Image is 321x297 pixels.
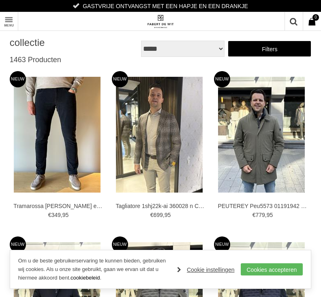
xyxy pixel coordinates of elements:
[150,212,154,218] span: €
[116,77,203,193] img: Tagliatore 1shj22k-ai 360028 n Colberts
[312,14,319,21] span: 0
[18,257,169,282] p: Om u de beste gebruikerservaring te kunnen bieden, gebruiken wij cookies. Als u onze site gebruik...
[10,37,61,49] h1: collectie
[153,212,163,218] span: 699
[253,212,256,218] span: €
[228,41,311,57] a: Filters
[62,212,69,218] span: 95
[116,202,205,210] a: Tagliatore 1shj22k-ai 360028 n Colberts
[13,202,103,210] a: Tramarossa [PERSON_NAME] en Pantalons
[218,202,307,210] a: PEUTEREY Peu5573 01191942 Jassen
[255,212,265,218] span: 779
[10,56,61,64] span: 1463 Producten
[241,263,303,275] a: Cookies accepteren
[265,212,267,218] span: ,
[146,15,175,28] img: Fabert de Wit
[218,77,305,193] img: PEUTEREY Peu5573 01191942 Jassen
[267,212,273,218] span: 95
[61,212,62,218] span: ,
[165,212,171,218] span: 95
[48,212,51,218] span: €
[163,212,165,218] span: ,
[51,212,60,218] span: 349
[14,77,101,193] img: Tramarossa Michelangelo Broeken en Pantalons
[85,12,236,30] a: Fabert de Wit
[177,264,235,276] a: Cookie instellingen
[71,275,100,281] a: cookiebeleid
